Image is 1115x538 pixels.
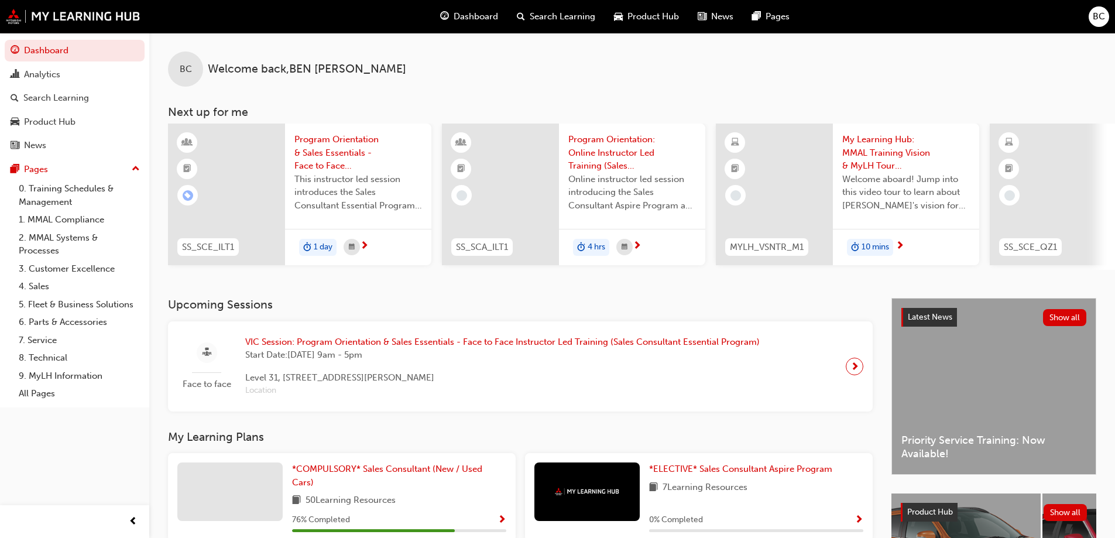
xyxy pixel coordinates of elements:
[183,162,191,177] span: booktick-icon
[731,162,739,177] span: booktick-icon
[208,63,406,76] span: Welcome back , BEN [PERSON_NAME]
[168,298,873,311] h3: Upcoming Sessions
[862,241,889,254] span: 10 mins
[14,229,145,260] a: 2. MMAL Systems & Processes
[649,481,658,495] span: book-icon
[766,10,790,23] span: Pages
[649,462,837,476] a: *ELECTIVE* Sales Consultant Aspire Program
[5,111,145,133] a: Product Hub
[168,430,873,444] h3: My Learning Plans
[901,308,1086,327] a: Latest NewsShow all
[498,513,506,527] button: Show Progress
[24,115,76,129] div: Product Hub
[5,40,145,61] a: Dashboard
[614,9,623,24] span: car-icon
[11,117,19,128] span: car-icon
[24,68,60,81] div: Analytics
[1004,190,1015,201] span: learningRecordVerb_NONE-icon
[555,488,619,495] img: mmal
[517,9,525,24] span: search-icon
[1043,309,1087,326] button: Show all
[11,93,19,104] span: search-icon
[842,133,970,173] span: My Learning Hub: MMAL Training Vision & MyLH Tour (Elective)
[14,277,145,296] a: 4. Sales
[457,190,467,201] span: learningRecordVerb_NONE-icon
[292,494,301,508] span: book-icon
[649,513,703,527] span: 0 % Completed
[182,241,234,254] span: SS_SCE_ILT1
[180,63,192,76] span: BC
[177,331,863,402] a: Face to faceVIC Session: Program Orientation & Sales Essentials - Face to Face Instructor Led Tra...
[1005,162,1013,177] span: booktick-icon
[303,240,311,255] span: duration-icon
[292,513,350,527] span: 76 % Completed
[245,384,760,397] span: Location
[663,481,747,495] span: 7 Learning Resources
[360,241,369,252] span: next-icon
[498,515,506,526] span: Show Progress
[11,141,19,151] span: news-icon
[1004,241,1057,254] span: SS_SCE_QZ1
[294,133,422,173] span: Program Orientation & Sales Essentials - Face to Face Instructor Led Training (Sales Consultant E...
[1044,504,1087,521] button: Show all
[711,10,733,23] span: News
[440,9,449,24] span: guage-icon
[314,241,332,254] span: 1 day
[730,190,741,201] span: learningRecordVerb_NONE-icon
[850,358,859,375] span: next-icon
[1093,10,1105,23] span: BC
[349,240,355,255] span: calendar-icon
[588,241,605,254] span: 4 hrs
[752,9,761,24] span: pages-icon
[183,190,193,201] span: learningRecordVerb_ENROLL-icon
[457,162,465,177] span: booktick-icon
[23,91,89,105] div: Search Learning
[456,241,508,254] span: SS_SCA_ILT1
[901,434,1086,460] span: Priority Service Training: Now Available!
[454,10,498,23] span: Dashboard
[530,10,595,23] span: Search Learning
[149,105,1115,119] h3: Next up for me
[605,5,688,29] a: car-iconProduct Hub
[6,9,140,24] img: mmal
[442,124,705,265] a: SS_SCA_ILT1Program Orientation: Online Instructor Led Training (Sales Consultant Aspire Program)O...
[245,348,760,362] span: Start Date: [DATE] 9am - 5pm
[688,5,743,29] a: news-iconNews
[129,515,138,529] span: prev-icon
[891,298,1096,475] a: Latest NewsShow allPriority Service Training: Now Available!
[568,173,696,213] span: Online instructor led session introducing the Sales Consultant Aspire Program and outlining what ...
[577,240,585,255] span: duration-icon
[14,296,145,314] a: 5. Fleet & Business Solutions
[14,211,145,229] a: 1. MMAL Compliance
[507,5,605,29] a: search-iconSearch Learning
[11,46,19,56] span: guage-icon
[24,139,46,152] div: News
[855,513,863,527] button: Show Progress
[1089,6,1109,27] button: BC
[896,241,904,252] span: next-icon
[851,240,859,255] span: duration-icon
[627,10,679,23] span: Product Hub
[132,162,140,177] span: up-icon
[5,159,145,180] button: Pages
[716,124,979,265] a: MYLH_VSNTR_M1My Learning Hub: MMAL Training Vision & MyLH Tour (Elective)Welcome aboard! Jump int...
[907,507,953,517] span: Product Hub
[730,241,804,254] span: MYLH_VSNTR_M1
[633,241,641,252] span: next-icon
[731,135,739,150] span: learningResourceType_ELEARNING-icon
[14,385,145,403] a: All Pages
[11,165,19,175] span: pages-icon
[11,70,19,80] span: chart-icon
[183,135,191,150] span: learningResourceType_INSTRUCTOR_LED-icon
[14,331,145,349] a: 7. Service
[14,367,145,385] a: 9. MyLH Information
[14,260,145,278] a: 3. Customer Excellence
[177,378,236,391] span: Face to face
[5,87,145,109] a: Search Learning
[306,494,396,508] span: 50 Learning Resources
[292,462,506,489] a: *COMPULSORY* Sales Consultant (New / Used Cars)
[24,163,48,176] div: Pages
[5,37,145,159] button: DashboardAnalyticsSearch LearningProduct HubNews
[245,335,760,349] span: VIC Session: Program Orientation & Sales Essentials - Face to Face Instructor Led Training (Sales...
[842,173,970,213] span: Welcome aboard! Jump into this video tour to learn about [PERSON_NAME]'s vision for your learning...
